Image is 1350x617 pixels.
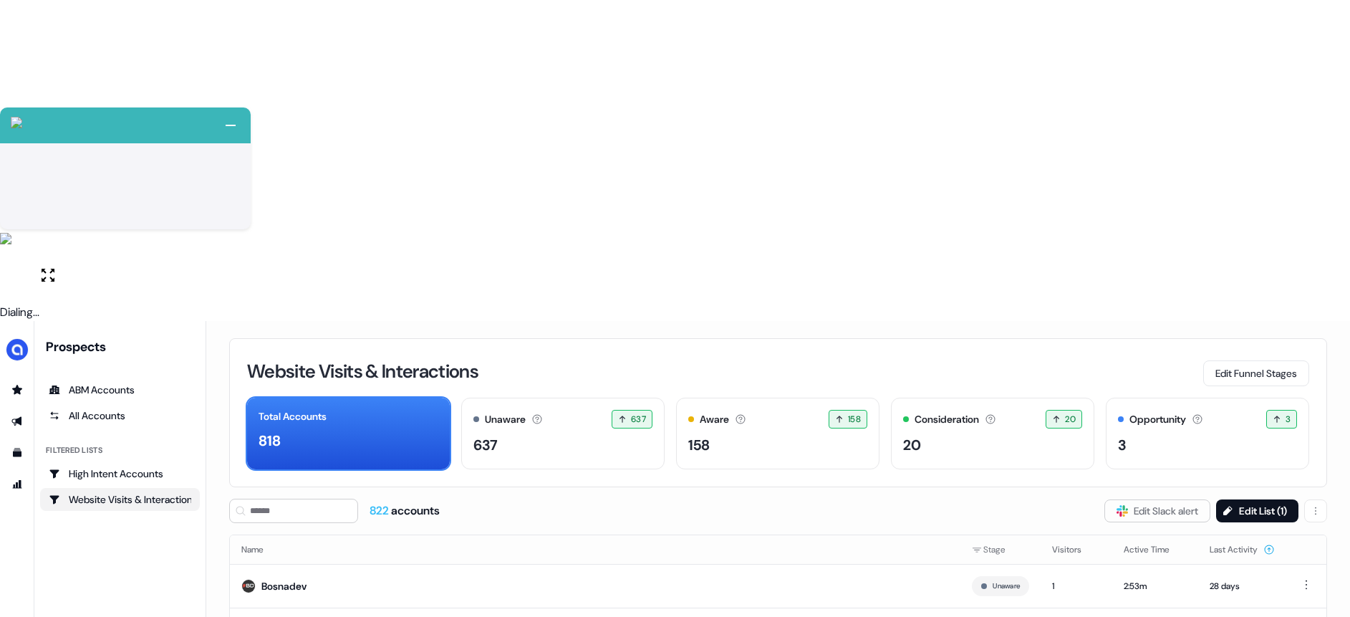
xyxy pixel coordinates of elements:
div: Aware [700,412,729,427]
div: 158 [688,434,710,456]
span: 637 [631,412,646,426]
a: Go to Website Visits & Interactions [40,488,200,511]
div: 818 [259,430,281,451]
div: 2:53m [1124,579,1187,593]
span: 20 [1065,412,1076,426]
div: Opportunity [1129,412,1186,427]
th: Name [230,535,960,564]
a: Go to templates [6,441,29,464]
a: ABM Accounts [40,378,200,401]
div: Unaware [485,412,526,427]
div: All Accounts [49,408,191,423]
div: Filtered lists [46,444,102,456]
div: accounts [370,503,440,519]
button: Visitors [1052,537,1099,563]
a: Go to prospects [6,378,29,401]
div: ABM Accounts [49,383,191,397]
div: 3 [1118,434,1126,456]
span: 158 [848,412,861,426]
div: Bosnadev [261,579,307,593]
span: 3 [1286,412,1291,426]
div: 637 [473,434,498,456]
div: 20 [903,434,921,456]
a: Go to High Intent Accounts [40,462,200,485]
button: Edit Slack alert [1104,499,1210,522]
div: Stage [972,542,1029,557]
span: 822 [370,503,391,518]
div: 28 days [1210,579,1275,593]
a: Go to outbound experience [6,410,29,433]
button: Active Time [1124,537,1187,563]
div: 1 [1052,579,1101,593]
div: Website Visits & Interactions [49,492,191,507]
div: Total Accounts [259,409,327,424]
a: Go to attribution [6,473,29,496]
button: Edit List (1) [1216,499,1298,522]
div: Consideration [915,412,979,427]
div: High Intent Accounts [49,467,191,481]
a: All accounts [40,404,200,427]
div: Prospects [46,338,200,355]
button: Unaware [993,580,1020,593]
button: Edit Funnel Stages [1203,360,1309,386]
button: Last Activity [1210,537,1275,563]
h3: Website Visits & Interactions [247,362,478,381]
img: callcloud-icon-white-35.svg [11,117,22,128]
